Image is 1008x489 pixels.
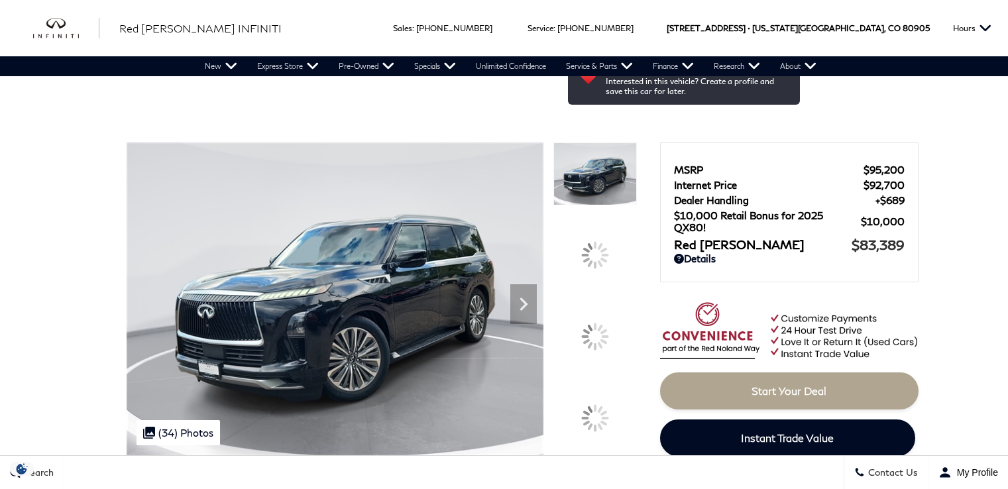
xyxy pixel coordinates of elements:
img: INFINITI [33,18,99,39]
span: $10,000 Retail Bonus for 2025 QX80! [674,209,861,233]
a: [PHONE_NUMBER] [416,23,492,33]
span: : [412,23,414,33]
a: Research [704,56,770,76]
span: MSRP [674,164,864,176]
span: Red [PERSON_NAME] INFINITI [119,22,282,34]
span: Dealer Handling [674,194,875,206]
section: Click to Open Cookie Consent Modal [7,462,37,476]
span: $10,000 [861,215,905,227]
a: Finance [643,56,704,76]
a: MSRP $95,200 [674,164,905,176]
a: infiniti [33,18,99,39]
a: Dealer Handling $689 [674,194,905,206]
a: Red [PERSON_NAME] $83,389 [674,237,905,252]
a: Specials [404,56,466,76]
span: Search [21,467,54,478]
span: Sales [393,23,412,33]
a: $10,000 Retail Bonus for 2025 QX80! $10,000 [674,209,905,233]
span: : [553,23,555,33]
a: About [770,56,826,76]
a: Start Your Deal [660,372,919,409]
a: Service & Parts [556,56,643,76]
button: Open user profile menu [928,456,1008,489]
a: Pre-Owned [329,56,404,76]
img: New 2025 BLACK OBSIDIAN INFINITI LUXE 4WD image 1 [553,142,637,205]
span: $95,200 [864,164,905,176]
a: Unlimited Confidence [466,56,556,76]
span: Instant Trade Value [741,431,834,444]
a: Red [PERSON_NAME] INFINITI [119,21,282,36]
a: New [195,56,247,76]
div: (34) Photos [137,420,220,445]
nav: Main Navigation [195,56,826,76]
img: New 2025 BLACK OBSIDIAN INFINITI LUXE 4WD image 1 [127,142,543,455]
a: Details [674,252,905,264]
a: Instant Trade Value [660,419,915,457]
div: Next [510,284,537,324]
span: $83,389 [852,237,905,252]
span: $92,700 [864,179,905,191]
a: [STREET_ADDRESS] • [US_STATE][GEOGRAPHIC_DATA], CO 80905 [667,23,930,33]
img: Opt-Out Icon [7,462,37,476]
span: My Profile [952,467,998,478]
span: Internet Price [674,179,864,191]
a: [PHONE_NUMBER] [557,23,634,33]
a: Internet Price $92,700 [674,179,905,191]
a: Express Store [247,56,329,76]
span: $689 [875,194,905,206]
span: Contact Us [865,467,918,478]
span: Start Your Deal [752,384,826,397]
span: Service [528,23,553,33]
span: Red [PERSON_NAME] [674,237,852,252]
